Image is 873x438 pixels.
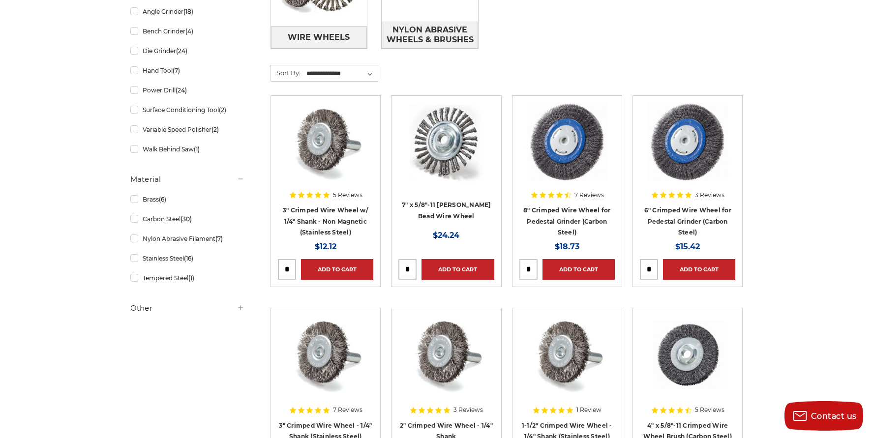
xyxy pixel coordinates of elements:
[130,269,244,287] a: Tempered Steel
[130,250,244,267] a: Stainless Steel
[159,196,166,203] span: (6)
[211,126,219,133] span: (2)
[398,103,494,198] a: 7" x 5/8"-11 Stringer Bead Wire Wheel
[176,87,187,94] span: (24)
[675,242,700,251] span: $15.42
[176,47,187,55] span: (24)
[576,407,602,413] span: 1 Review
[271,26,367,48] a: Wire Wheels
[402,201,491,220] a: 7" x 5/8"-11 [PERSON_NAME] Bead Wire Wheel
[407,315,485,394] img: Crimped Wire Wheel with Shank
[185,28,193,35] span: (4)
[130,121,244,138] a: Variable Speed Polisher
[811,411,857,421] span: Contact us
[130,210,244,228] a: Carbon Steel
[333,407,362,413] span: 7 Reviews
[695,407,724,413] span: 5 Reviews
[130,230,244,247] a: Nylon Abrasive Filament
[640,315,735,410] a: 4" x 5/8"-11 Crimped Wire Wheel Brush (Carbon Steel)
[433,231,459,240] span: $24.24
[421,259,494,280] a: Add to Cart
[519,315,615,410] a: Crimped Wire Wheel with Shank
[286,315,365,394] img: Crimped Wire Wheel with Shank
[215,235,223,242] span: (7)
[663,259,735,280] a: Add to Cart
[646,103,729,181] img: 6" Crimped Wire Wheel for Pedestal Grinder
[453,407,483,413] span: 3 Reviews
[130,82,244,99] a: Power Drill
[382,22,478,48] span: Nylon Abrasive Wheels & Brushes
[382,22,478,49] a: Nylon Abrasive Wheels & Brushes
[278,103,373,198] a: Crimped Wire Wheel with Shank Non Magnetic
[130,141,244,158] a: Walk Behind Saw
[130,62,244,79] a: Hand Tool
[183,8,193,15] span: (18)
[130,23,244,40] a: Bench Grinder
[398,315,494,410] a: Crimped Wire Wheel with Shank
[644,206,731,236] a: 6" Crimped Wire Wheel for Pedestal Grinder (Carbon Steel)
[278,315,373,410] a: Crimped Wire Wheel with Shank
[219,106,226,114] span: (2)
[184,255,193,262] span: (16)
[646,315,730,394] img: 4" x 5/8"-11 Crimped Wire Wheel Brush (Carbon Steel)
[542,259,615,280] a: Add to Cart
[526,103,608,181] img: 8" Crimped Wire Wheel for Pedestal Grinder
[528,315,606,394] img: Crimped Wire Wheel with Shank
[188,274,194,282] span: (1)
[407,103,485,181] img: 7" x 5/8"-11 Stringer Bead Wire Wheel
[271,65,301,80] label: Sort By:
[173,67,180,74] span: (7)
[130,174,244,185] h5: Material
[130,191,244,208] a: Brass
[181,215,192,223] span: (30)
[519,103,615,198] a: 8" Crimped Wire Wheel for Pedestal Grinder
[130,302,244,314] h5: Other
[130,101,244,118] a: Surface Conditioning Tool
[286,103,365,181] img: Crimped Wire Wheel with Shank Non Magnetic
[640,103,735,198] a: 6" Crimped Wire Wheel for Pedestal Grinder
[288,29,350,46] span: Wire Wheels
[301,259,373,280] a: Add to Cart
[555,242,579,251] span: $18.73
[130,42,244,59] a: Die Grinder
[784,401,863,431] button: Contact us
[315,242,336,251] span: $12.12
[523,206,610,236] a: 8" Crimped Wire Wheel for Pedestal Grinder (Carbon Steel)
[305,66,378,81] select: Sort By:
[130,3,244,20] a: Angle Grinder
[194,146,200,153] span: (1)
[283,206,368,236] a: 3" Crimped Wire Wheel w/ 1/4" Shank - Non Magnetic (Stainless Steel)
